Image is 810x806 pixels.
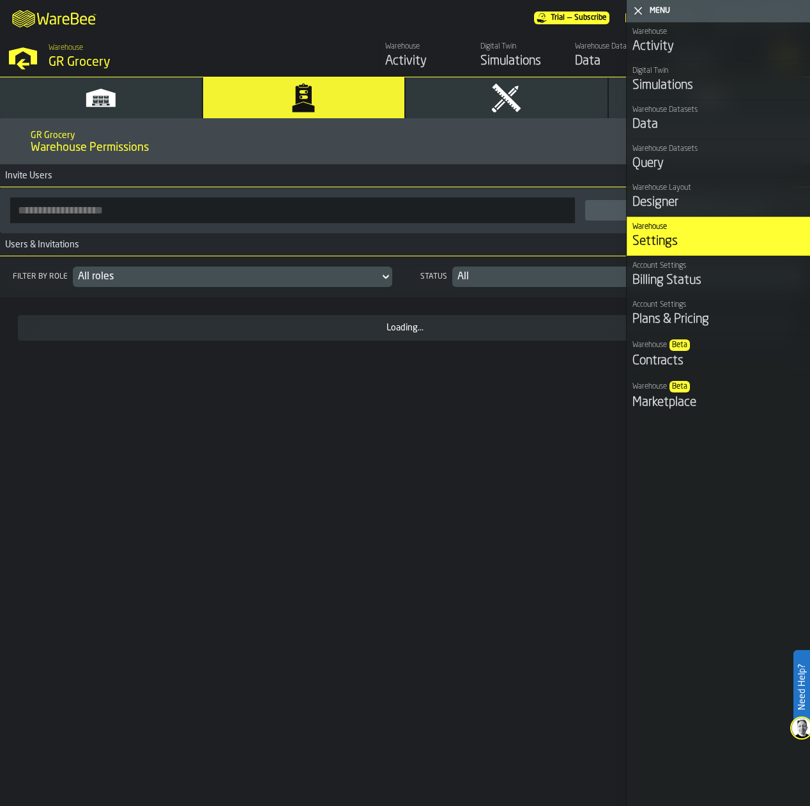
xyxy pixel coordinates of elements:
[620,10,711,26] div: DropdownMenuValue-Sandhya Gopakumar
[418,267,800,287] div: StatusDropdownMenuValue-all
[26,323,784,333] div: Loading...
[78,269,374,284] div: DropdownMenuValue-all
[457,269,782,284] div: DropdownMenuValue-all
[49,54,279,72] div: GR Grocery
[575,42,659,51] div: Warehouse Datasets
[795,651,809,723] label: Need Help?
[569,36,664,77] a: link-to-/wh/i/e451d98b-95f6-4604-91ff-c80219f9c36d/data
[385,42,470,51] div: Warehouse
[480,42,565,51] div: Digital Twin
[475,36,570,77] a: link-to-/wh/i/e451d98b-95f6-4604-91ff-c80219f9c36d/simulations
[31,128,779,141] h2: Sub Title
[10,267,392,287] div: Filter by roleDropdownMenuValue-all
[534,12,609,24] div: Menu Subscription
[418,272,450,281] div: Status
[379,36,475,77] a: link-to-/wh/i/e451d98b-95f6-4604-91ff-c80219f9c36d/feed/
[567,13,572,22] span: —
[534,12,609,24] a: link-to-/wh/i/e451d98b-95f6-4604-91ff-c80219f9c36d/pricing/
[551,13,565,22] span: Trial
[590,205,764,215] div: Send Invitation
[49,43,83,52] span: Warehouse
[480,52,565,70] div: Simulations
[574,13,607,22] span: Subscribe
[385,52,470,70] div: Activity
[31,141,149,155] span: Warehouse Permissions
[625,13,693,23] div: DropdownMenuValue-Sandhya Gopakumar
[10,272,70,281] div: Filter by role
[585,200,769,221] button: button-Send Invitation
[10,198,575,223] input: button-toolbar-
[575,52,659,70] div: Data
